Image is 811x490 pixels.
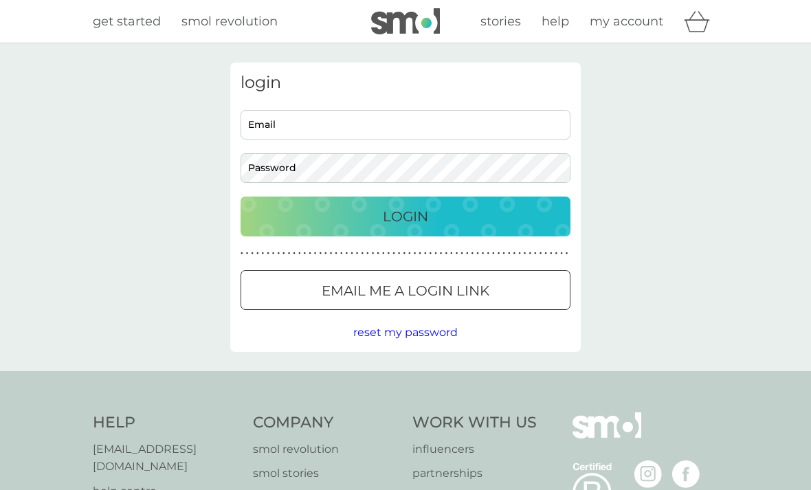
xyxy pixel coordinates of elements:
p: ● [346,250,348,257]
p: ● [502,250,505,257]
p: ● [340,250,343,257]
p: Login [383,205,428,227]
a: get started [93,12,161,32]
p: ● [277,250,280,257]
p: ● [377,250,379,257]
p: ● [241,250,243,257]
p: ● [471,250,474,257]
a: smol revolution [181,12,278,32]
p: ● [440,250,443,257]
p: ● [498,250,500,257]
p: ● [330,250,333,257]
p: ● [424,250,427,257]
p: ● [450,250,453,257]
p: ● [492,250,495,257]
a: my account [590,12,663,32]
a: influencers [412,441,537,458]
p: ● [288,250,291,257]
p: ● [319,250,322,257]
p: Email me a login link [322,280,489,302]
h3: login [241,73,570,93]
p: ● [513,250,516,257]
img: visit the smol Facebook page [672,460,700,488]
p: ● [366,250,369,257]
span: help [542,14,569,29]
p: ● [408,250,411,257]
p: ● [246,250,249,257]
h4: Company [253,412,399,434]
a: smol stories [253,465,399,482]
p: ● [392,250,395,257]
span: get started [93,14,161,29]
p: ● [298,250,301,257]
span: stories [480,14,521,29]
button: Email me a login link [241,270,570,310]
a: help [542,12,569,32]
p: ● [560,250,563,257]
a: stories [480,12,521,32]
p: ● [482,250,485,257]
p: ● [388,250,390,257]
p: ● [309,250,311,257]
p: ● [476,250,479,257]
p: ● [434,250,437,257]
p: ● [293,250,296,257]
p: ● [555,250,558,257]
p: ● [540,250,542,257]
p: ● [550,250,553,257]
img: smol [371,8,440,34]
p: ● [256,250,259,257]
p: ● [466,250,469,257]
button: Login [241,197,570,236]
p: ● [534,250,537,257]
p: ● [267,250,269,257]
button: reset my password [353,324,458,342]
p: ● [372,250,375,257]
h4: Help [93,412,239,434]
h4: Work With Us [412,412,537,434]
span: my account [590,14,663,29]
p: ● [414,250,416,257]
a: partnerships [412,465,537,482]
p: ● [361,250,364,257]
img: smol [573,412,641,459]
p: ● [544,250,547,257]
p: ● [487,250,489,257]
p: ● [460,250,463,257]
p: ● [262,250,265,257]
a: [EMAIL_ADDRESS][DOMAIN_NAME] [93,441,239,476]
p: ● [403,250,405,257]
p: ● [456,250,458,257]
span: reset my password [353,326,458,339]
p: ● [398,250,401,257]
p: ● [351,250,353,257]
p: ● [304,250,307,257]
p: ● [335,250,337,257]
a: smol revolution [253,441,399,458]
p: ● [272,250,275,257]
p: ● [566,250,568,257]
p: ● [419,250,421,257]
p: ● [314,250,317,257]
p: ● [518,250,521,257]
p: ● [529,250,531,257]
p: ● [251,250,254,257]
p: ● [382,250,385,257]
p: ● [324,250,327,257]
img: visit the smol Instagram page [634,460,662,488]
p: ● [445,250,447,257]
p: ● [430,250,432,257]
p: ● [508,250,511,257]
p: ● [356,250,359,257]
span: smol revolution [181,14,278,29]
div: basket [684,8,718,35]
p: ● [282,250,285,257]
p: ● [524,250,526,257]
